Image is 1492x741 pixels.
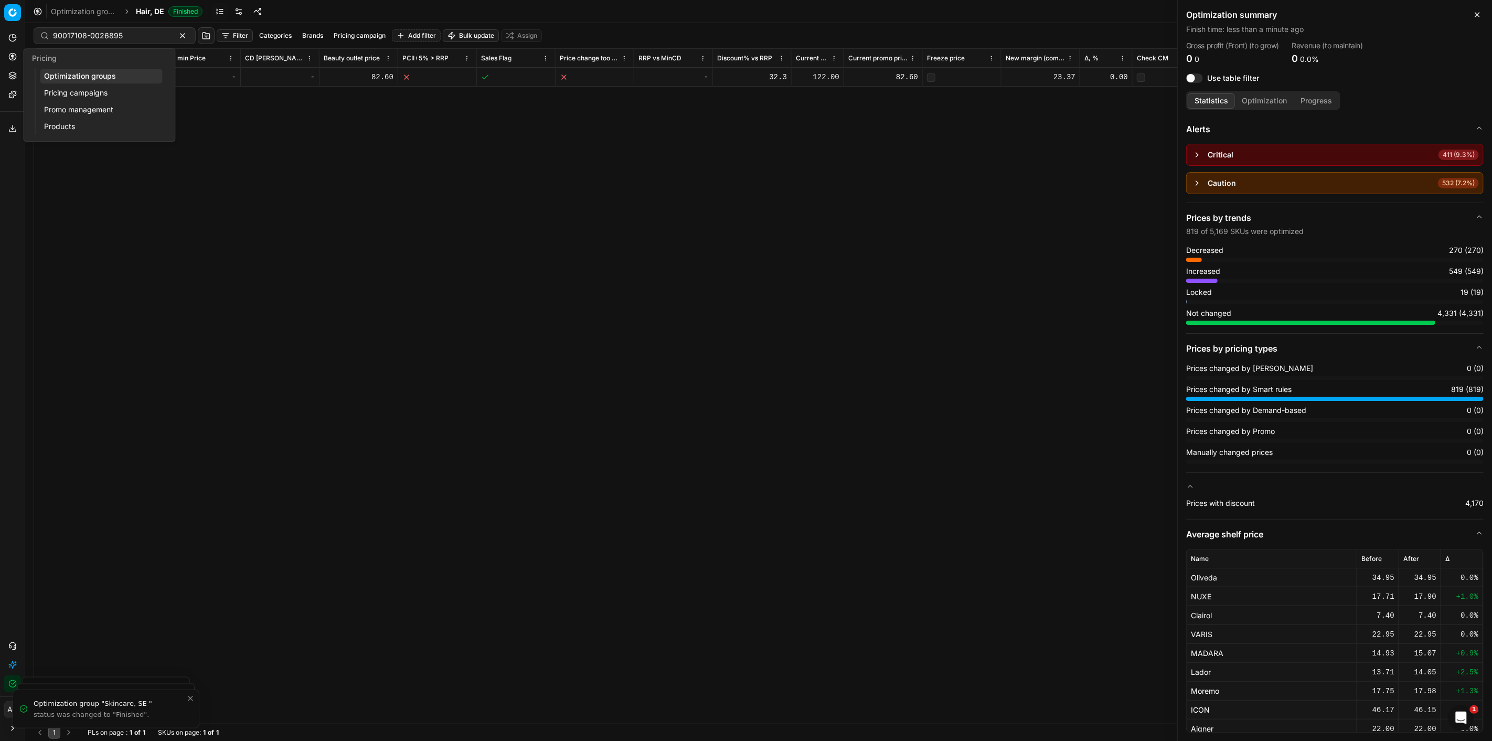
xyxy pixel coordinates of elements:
[1448,705,1474,731] iframe: Intercom live chat
[1186,447,1273,458] span: Manually changed prices
[1403,591,1436,602] div: 17.90
[1438,178,1479,188] span: 532 (7.2%)
[216,728,219,737] strong: 1
[1084,54,1099,62] span: Δ, %
[1235,93,1294,109] button: Optimization
[402,54,449,62] span: PCII+5% > RRP
[392,29,441,42] button: Add filter
[1445,573,1478,583] div: 0.0%
[168,6,203,17] span: Finished
[1445,705,1478,715] div: 0.0%
[848,72,918,82] div: 82.60
[1461,287,1484,298] span: 19 (19)
[184,692,197,705] button: Close toast
[1403,724,1436,734] div: 22.00
[40,119,162,134] a: Products
[1445,629,1478,640] div: 0.0%
[1361,648,1394,659] div: 14.93
[324,72,393,82] div: 82.60
[1445,724,1478,734] div: 0.0%
[927,54,965,62] span: Freeze price
[1403,555,1419,563] span: After
[1403,667,1436,678] div: 14.05
[1187,701,1357,719] td: ICON
[1188,93,1235,109] button: Statistics
[796,72,839,82] div: 122.00
[1437,308,1484,319] span: 4,331 (4,331)
[1186,426,1275,437] span: Prices changed by Promo
[1361,705,1394,715] div: 46.17
[501,29,542,42] button: Assign
[1403,705,1436,715] div: 46.15
[329,29,390,42] button: Pricing campaign
[717,72,787,82] div: 32.3
[32,54,57,62] span: Pricing
[1361,573,1394,583] div: 34.95
[1186,42,1280,49] dt: Gross profit (Front) (to grow)
[48,726,60,739] button: 1
[203,728,206,737] strong: 1
[1445,610,1478,621] div: 0.0%
[34,710,186,719] div: status was changed to "Finished".
[1186,384,1292,395] span: Prices changed by Smart rules
[34,726,75,739] nav: pagination
[1361,724,1394,734] div: 22.00
[1187,644,1357,663] td: MADARA
[1445,555,1450,563] span: ∆
[1361,555,1382,563] span: Before
[1187,682,1357,701] td: Moremo
[245,72,315,82] div: -
[1403,610,1436,621] div: 7.40
[1084,72,1128,82] div: 0.00
[1006,72,1075,82] div: 23.37
[1467,405,1484,416] span: 0 (0)
[1449,245,1484,256] span: 270 (270)
[166,72,236,82] div: -
[717,54,772,62] span: Discount% vs RRP
[40,69,162,83] a: Optimization groups
[1292,42,1363,49] dt: Revenue (to maintain)
[88,728,124,737] span: PLs on page
[62,726,75,739] button: Go to next page
[1361,667,1394,678] div: 13.71
[1361,629,1394,640] div: 22.95
[324,54,380,62] span: Beauty outlet price
[1186,24,1484,35] p: Finish time : less than a minute ago
[1449,266,1484,277] span: 549 (549)
[1403,686,1436,696] div: 17.98
[1191,555,1209,563] span: Name
[1403,648,1436,659] div: 15.07
[53,30,168,41] input: Search by SKU or title
[217,29,253,42] button: Filter
[1470,705,1478,714] span: 1
[1438,150,1479,160] span: 411 (9.3%)
[1361,610,1394,621] div: 7.40
[1445,667,1478,678] div: +2.5%
[1186,363,1313,374] span: Prices changed by [PERSON_NAME]
[136,6,203,17] span: Hair, DEFinished
[1208,150,1233,160] div: Critical
[1445,648,1478,659] div: +0.9%
[34,698,186,709] div: Optimization group "Skincare, SE "
[1467,363,1484,374] span: 0 (0)
[130,728,132,737] strong: 1
[1361,686,1394,696] div: 17.75
[443,29,499,42] button: Bulk update
[88,728,145,737] div: :
[1445,591,1478,602] div: +1.0%
[40,86,162,100] a: Pricing campaigns
[298,29,327,42] button: Brands
[638,72,708,82] div: -
[158,728,201,737] span: SKUs on page :
[1292,53,1298,64] span: 0
[1186,287,1212,298] span: Locked
[1186,266,1220,277] span: Increased
[166,54,206,62] span: CD min Price
[4,701,21,718] button: AB
[40,102,162,117] a: Promo management
[1451,384,1484,395] span: 819 (819)
[1186,53,1192,64] span: 0
[136,6,164,17] span: Hair, DE
[1465,498,1484,509] span: 4,170
[1187,587,1357,606] td: NUXE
